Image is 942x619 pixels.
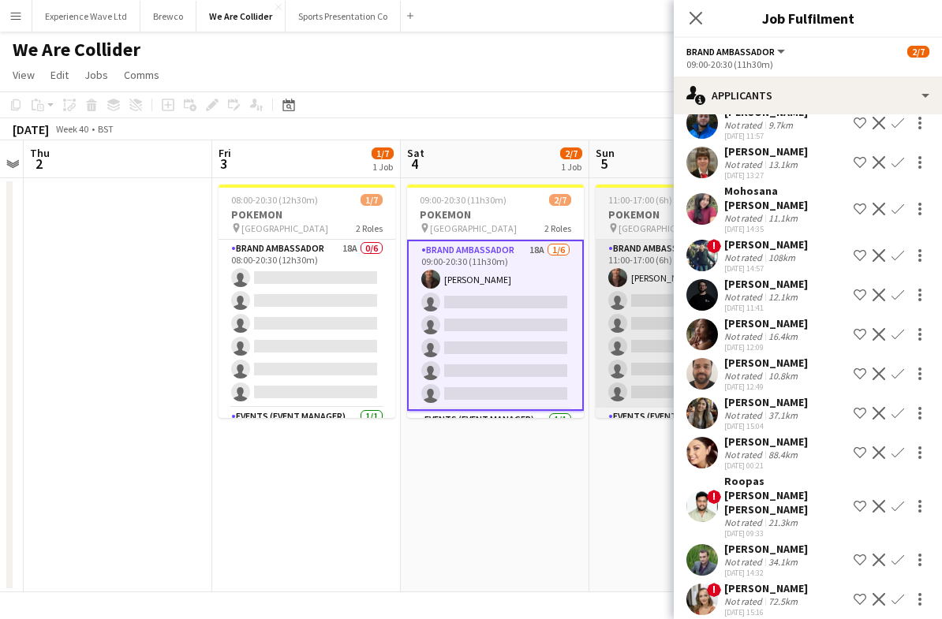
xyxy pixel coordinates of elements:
[549,194,571,206] span: 2/7
[32,1,140,32] button: Experience Wave Ltd
[724,170,808,181] div: [DATE] 13:27
[707,490,721,504] span: !
[724,291,765,303] div: Not rated
[118,65,166,85] a: Comms
[44,65,75,85] a: Edit
[765,516,801,528] div: 21.3km
[765,449,801,461] div: 88.4km
[596,185,772,418] app-job-card: 11:00-17:00 (6h)2/7POKEMON [GEOGRAPHIC_DATA]2 RolesBrand Ambassador16A1/611:00-17:00 (6h)[PERSON_...
[196,1,286,32] button: We Are Collider
[765,330,801,342] div: 16.4km
[219,408,395,461] app-card-role: Events (Event Manager)1/1
[561,161,581,173] div: 1 Job
[907,46,929,58] span: 2/7
[724,119,765,131] div: Not rated
[13,38,140,62] h1: We Are Collider
[13,121,49,137] div: [DATE]
[724,237,808,252] div: [PERSON_NAME]
[707,239,721,253] span: !
[724,144,808,158] div: [PERSON_NAME]
[724,224,847,234] div: [DATE] 14:35
[560,147,582,159] span: 2/7
[724,382,808,392] div: [DATE] 12:49
[84,68,108,82] span: Jobs
[724,449,765,461] div: Not rated
[356,222,383,234] span: 2 Roles
[407,146,424,160] span: Sat
[724,542,808,556] div: [PERSON_NAME]
[686,58,929,70] div: 09:00-20:30 (11h30m)
[765,291,801,303] div: 12.1km
[98,123,114,135] div: BST
[407,207,584,222] h3: POKEMON
[724,556,765,568] div: Not rated
[686,46,787,58] button: Brand Ambassador
[407,185,584,418] div: 09:00-20:30 (11h30m)2/7POKEMON [GEOGRAPHIC_DATA]2 RolesBrand Ambassador18A1/609:00-20:30 (11h30m)...
[13,68,35,82] span: View
[30,146,50,160] span: Thu
[219,146,231,160] span: Fri
[724,263,808,274] div: [DATE] 14:57
[724,370,765,382] div: Not rated
[596,207,772,222] h3: POKEMON
[724,158,765,170] div: Not rated
[765,158,801,170] div: 13.1km
[724,303,808,313] div: [DATE] 11:41
[724,277,808,291] div: [PERSON_NAME]
[372,161,393,173] div: 1 Job
[724,330,765,342] div: Not rated
[724,131,808,141] div: [DATE] 11:57
[286,1,401,32] button: Sports Presentation Co
[372,147,394,159] span: 1/7
[596,240,772,408] app-card-role: Brand Ambassador16A1/611:00-17:00 (6h)[PERSON_NAME]
[405,155,424,173] span: 4
[608,194,672,206] span: 11:00-17:00 (6h)
[219,240,395,408] app-card-role: Brand Ambassador18A0/608:00-20:30 (12h30m)
[241,222,328,234] span: [GEOGRAPHIC_DATA]
[765,370,801,382] div: 10.8km
[407,411,584,464] app-card-role: Events (Event Manager)1/1
[140,1,196,32] button: Brewco
[724,528,847,539] div: [DATE] 09:33
[724,342,808,352] div: [DATE] 12:09
[724,595,765,607] div: Not rated
[219,185,395,418] app-job-card: 08:00-20:30 (12h30m)1/7POKEMON [GEOGRAPHIC_DATA]2 RolesBrand Ambassador18A0/608:00-20:30 (12h30m)...
[231,194,318,206] span: 08:00-20:30 (12h30m)
[219,207,395,222] h3: POKEMON
[724,421,808,431] div: [DATE] 15:04
[124,68,159,82] span: Comms
[724,568,808,578] div: [DATE] 14:32
[724,356,808,370] div: [PERSON_NAME]
[724,409,765,421] div: Not rated
[724,474,847,516] div: Roopas [PERSON_NAME] [PERSON_NAME]
[686,46,775,58] span: Brand Ambassador
[420,194,507,206] span: 09:00-20:30 (11h30m)
[674,8,942,28] h3: Job Fulfilment
[407,240,584,411] app-card-role: Brand Ambassador18A1/609:00-20:30 (11h30m)[PERSON_NAME]
[765,119,796,131] div: 9.7km
[78,65,114,85] a: Jobs
[765,595,801,607] div: 72.5km
[724,516,765,528] div: Not rated
[6,65,41,85] a: View
[724,212,765,224] div: Not rated
[724,395,808,409] div: [PERSON_NAME]
[674,76,942,114] div: Applicants
[724,607,808,617] div: [DATE] 15:16
[724,252,765,263] div: Not rated
[724,581,808,595] div: [PERSON_NAME]
[724,434,808,449] div: [PERSON_NAME]
[593,155,615,173] span: 5
[596,408,772,461] app-card-role: Events (Event Manager)1/1
[707,583,721,597] span: !
[28,155,50,173] span: 2
[361,194,383,206] span: 1/7
[765,556,801,568] div: 34.1km
[50,68,69,82] span: Edit
[544,222,571,234] span: 2 Roles
[765,409,801,421] div: 37.1km
[430,222,517,234] span: [GEOGRAPHIC_DATA]
[619,222,705,234] span: [GEOGRAPHIC_DATA]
